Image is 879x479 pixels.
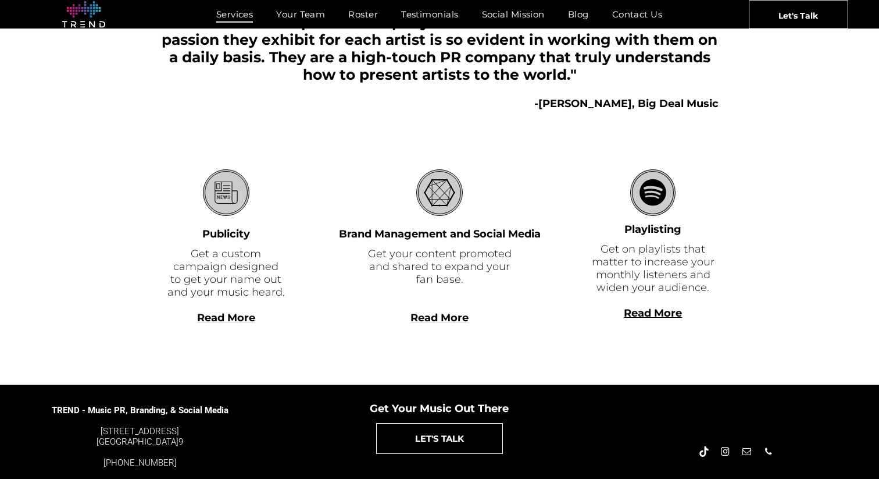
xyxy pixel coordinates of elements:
a: Roster [337,6,390,23]
span: Get Your Music Out There [370,402,509,415]
font: Get a custom campaign designed to get your name out and your music heard. [167,247,285,299]
font: Playlisting [624,223,681,236]
font: Get your content promoted and shared to expand your fan base. [368,247,512,286]
a: LET'S TALK [376,423,503,454]
a: Read More [410,311,469,324]
font: Brand Management and Social Media [339,228,541,240]
span: LET'S TALK [415,424,464,453]
a: Read More [197,311,255,324]
a: phone [762,445,775,461]
div: 9 [51,426,229,447]
font: Get on playlists that matter to increase your monthly listeners and widen your audience. [592,243,714,294]
a: Services [205,6,265,23]
a: Testimonials [390,6,470,23]
font: [STREET_ADDRESS] [GEOGRAPHIC_DATA] [97,426,179,447]
span: Let's Talk [778,1,818,30]
a: email [741,445,753,461]
a: Social Mission [470,6,556,23]
b: -[PERSON_NAME], Big Deal Music [534,97,719,110]
a: instagram [719,445,732,461]
a: Contact Us [601,6,674,23]
a: [STREET_ADDRESS][GEOGRAPHIC_DATA] [97,426,179,447]
a: Blog [556,6,601,23]
iframe: Chat Widget [821,423,879,479]
a: Read More [624,307,682,320]
a: Tiktok [698,445,710,461]
div: Read More [587,320,719,332]
span: "TREND is an exceptional company to work with. The amount of love and passion they exhibit for ea... [162,13,717,83]
a: Your Team [265,6,337,23]
a: [PHONE_NUMBER] [103,457,177,468]
img: logo [62,1,105,28]
span: TREND - Music PR, Branding, & Social Media [52,405,228,416]
font: Publicity [202,228,250,240]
